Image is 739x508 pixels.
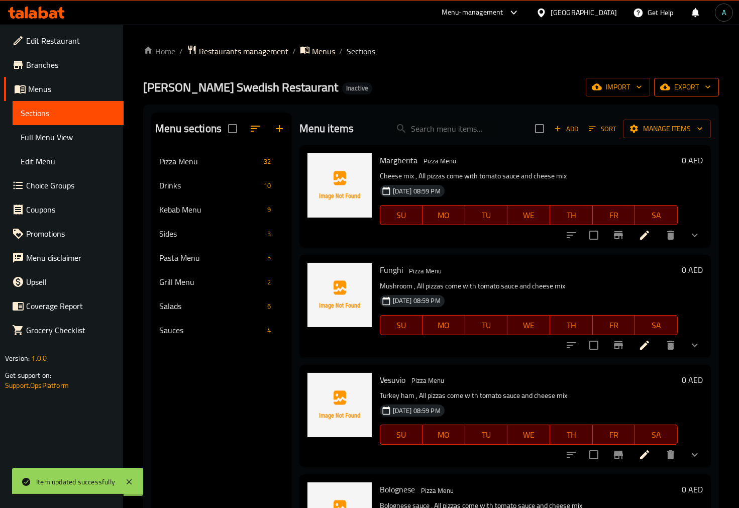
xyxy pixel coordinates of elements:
[21,155,116,167] span: Edit Menu
[442,7,503,19] div: Menu-management
[26,252,116,264] span: Menu disclaimer
[260,181,275,190] span: 10
[151,246,291,270] div: Pasta Menu5
[597,318,631,333] span: FR
[586,78,650,96] button: import
[405,265,446,277] span: Pizza Menu
[159,276,263,288] div: Grill Menu
[550,121,582,137] button: Add
[26,35,116,47] span: Edit Restaurant
[5,369,51,382] span: Get support on:
[342,84,372,92] span: Inactive
[380,389,678,402] p: Turkey ham , All pizzas come with tomato sauce and cheese mix
[187,45,288,58] a: Restaurants management
[13,149,124,173] a: Edit Menu
[550,425,593,445] button: TH
[312,45,335,57] span: Menus
[4,270,124,294] a: Upsell
[151,222,291,246] div: Sides3
[267,117,291,141] button: Add section
[682,373,703,387] h6: 0 AED
[263,205,275,215] span: 9
[21,131,116,143] span: Full Menu View
[26,59,116,71] span: Branches
[4,246,124,270] a: Menu disclaimer
[407,375,448,387] div: Pizza Menu
[300,45,335,58] a: Menus
[380,170,678,182] p: Cheese mix , All pizzas come with tomato sauce and cheese mix
[559,333,583,357] button: sort-choices
[654,78,719,96] button: export
[222,118,243,139] span: Select all sections
[597,208,631,223] span: FR
[4,29,124,53] a: Edit Restaurant
[151,145,291,346] nav: Menu sections
[589,123,616,135] span: Sort
[13,125,124,149] a: Full Menu View
[639,208,674,223] span: SA
[469,318,504,333] span: TU
[683,443,707,467] button: show more
[159,204,263,216] div: Kebab Menu
[507,425,550,445] button: WE
[423,205,465,225] button: MO
[554,428,589,442] span: TH
[243,117,267,141] span: Sort sections
[389,186,445,196] span: [DATE] 08:59 PM
[593,315,636,335] button: FR
[263,276,275,288] div: items
[36,476,115,487] div: Item updated successfully
[26,204,116,216] span: Coupons
[307,153,372,218] img: Margherita
[586,121,619,137] button: Sort
[4,318,124,342] a: Grocery Checklist
[299,121,354,136] h2: Menu items
[384,208,419,223] span: SU
[263,228,275,240] div: items
[347,45,375,57] span: Sections
[159,228,263,240] div: Sides
[5,352,30,365] span: Version:
[682,263,703,277] h6: 0 AED
[583,335,604,356] span: Select to update
[260,155,275,167] div: items
[26,228,116,240] span: Promotions
[342,82,372,94] div: Inactive
[4,173,124,197] a: Choice Groups
[689,229,701,241] svg: Show Choices
[159,252,263,264] span: Pasta Menu
[417,485,458,496] span: Pizza Menu
[423,315,465,335] button: MO
[465,205,508,225] button: TU
[159,324,263,336] span: Sauces
[4,53,124,77] a: Branches
[26,276,116,288] span: Upsell
[553,123,580,135] span: Add
[263,326,275,335] span: 4
[387,120,506,138] input: search
[639,339,651,351] a: Edit menu item
[380,262,403,277] span: Funghi
[263,277,275,287] span: 2
[423,425,465,445] button: MO
[292,45,296,57] li: /
[551,7,617,18] div: [GEOGRAPHIC_DATA]
[635,205,678,225] button: SA
[511,428,546,442] span: WE
[606,443,630,467] button: Branch-specific-item
[179,45,183,57] li: /
[151,173,291,197] div: Drinks10
[4,294,124,318] a: Coverage Report
[143,76,338,98] span: [PERSON_NAME] Swedish Restaurant
[639,318,674,333] span: SA
[465,425,508,445] button: TU
[339,45,343,57] li: /
[389,296,445,306] span: [DATE] 08:59 PM
[159,179,260,191] div: Drinks
[550,205,593,225] button: TH
[507,315,550,335] button: WE
[28,83,116,95] span: Menus
[529,118,550,139] span: Select section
